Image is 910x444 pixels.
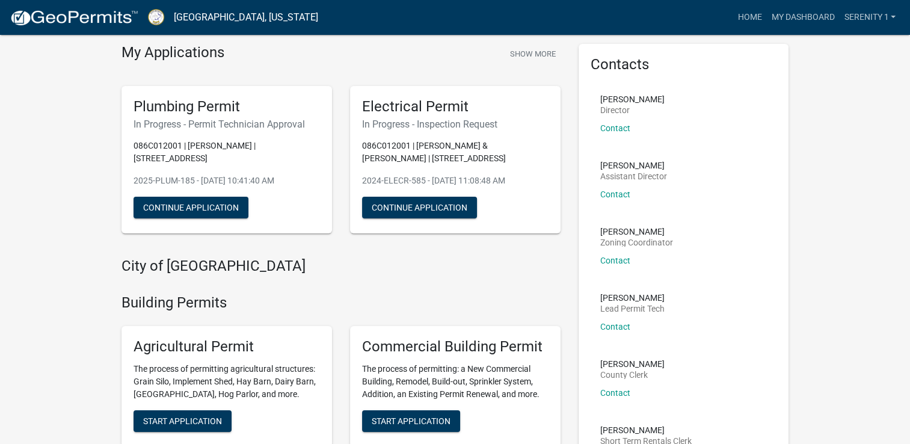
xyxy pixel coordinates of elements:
span: Start Application [372,416,450,425]
a: Serenity 1 [839,6,900,29]
a: [GEOGRAPHIC_DATA], [US_STATE] [174,7,318,28]
p: County Clerk [600,371,665,379]
h4: Building Permits [121,294,561,312]
img: Putnam County, Georgia [148,9,164,25]
p: [PERSON_NAME] [600,227,673,236]
p: [PERSON_NAME] [600,360,665,368]
h5: Agricultural Permit [134,338,320,356]
p: Zoning Coordinator [600,238,673,247]
p: [PERSON_NAME] [600,161,667,170]
p: Assistant Director [600,172,667,180]
button: Show More [505,44,561,64]
p: [PERSON_NAME] [600,95,665,103]
h5: Contacts [591,56,777,73]
a: Contact [600,388,630,398]
h4: City of [GEOGRAPHIC_DATA] [121,257,561,275]
button: Start Application [134,410,232,432]
button: Start Application [362,410,460,432]
a: Contact [600,190,630,199]
a: Contact [600,256,630,265]
button: Continue Application [134,197,248,218]
a: My Dashboard [766,6,839,29]
h5: Electrical Permit [362,98,549,116]
p: 086C012001 | [PERSON_NAME] | [STREET_ADDRESS] [134,140,320,165]
button: Continue Application [362,197,477,218]
h6: In Progress - Inspection Request [362,119,549,130]
p: [PERSON_NAME] [600,426,692,434]
p: The process of permitting: a New Commercial Building, Remodel, Build-out, Sprinkler System, Addit... [362,363,549,401]
p: Director [600,106,665,114]
p: [PERSON_NAME] [600,294,665,302]
a: Home [733,6,766,29]
p: 2024-ELECR-585 - [DATE] 11:08:48 AM [362,174,549,187]
p: The process of permitting agricultural structures: Grain Silo, Implement Shed, Hay Barn, Dairy Ba... [134,363,320,401]
a: Contact [600,322,630,331]
h5: Plumbing Permit [134,98,320,116]
p: 2025-PLUM-185 - [DATE] 10:41:40 AM [134,174,320,187]
h4: My Applications [121,44,224,62]
span: Start Application [143,416,222,425]
p: 086C012001 | [PERSON_NAME] & [PERSON_NAME] | [STREET_ADDRESS] [362,140,549,165]
a: Contact [600,123,630,133]
h6: In Progress - Permit Technician Approval [134,119,320,130]
p: Lead Permit Tech [600,304,665,313]
h5: Commercial Building Permit [362,338,549,356]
